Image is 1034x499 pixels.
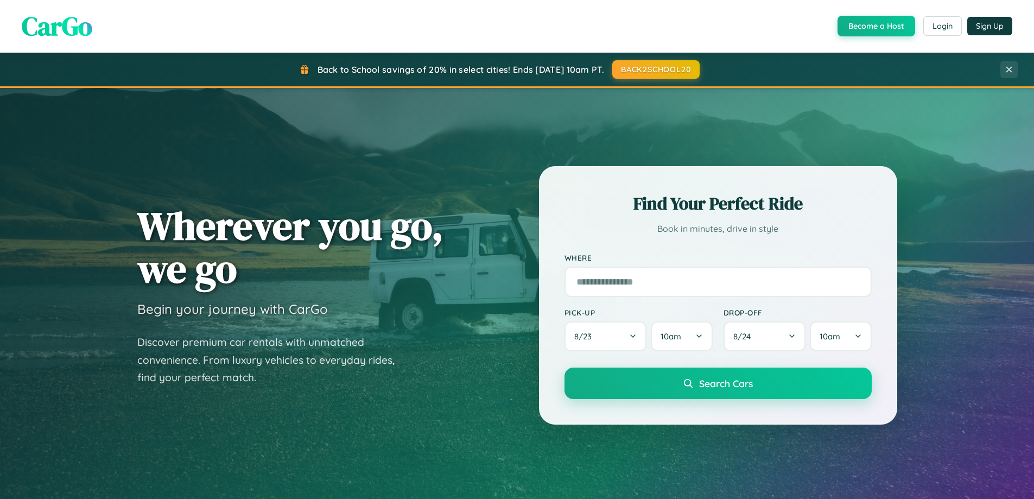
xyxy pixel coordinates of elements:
span: 10am [661,331,681,342]
span: Back to School savings of 20% in select cities! Ends [DATE] 10am PT. [318,64,604,75]
p: Book in minutes, drive in style [564,221,872,237]
label: Drop-off [724,308,872,317]
label: Pick-up [564,308,713,317]
h3: Begin your journey with CarGo [137,301,328,317]
span: 10am [820,331,840,342]
button: Sign Up [967,17,1012,35]
button: 10am [651,321,712,351]
span: 8 / 23 [574,331,597,342]
button: 8/24 [724,321,806,351]
button: Become a Host [838,16,915,36]
h2: Find Your Perfect Ride [564,192,872,216]
span: 8 / 24 [733,331,756,342]
button: Login [923,16,962,36]
h1: Wherever you go, we go [137,204,443,290]
button: 10am [810,321,871,351]
span: Search Cars [699,377,753,389]
label: Where [564,253,872,262]
span: CarGo [22,8,92,44]
button: 8/23 [564,321,647,351]
button: Search Cars [564,368,872,399]
p: Discover premium car rentals with unmatched convenience. From luxury vehicles to everyday rides, ... [137,333,409,387]
button: BACK2SCHOOL20 [612,60,700,79]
